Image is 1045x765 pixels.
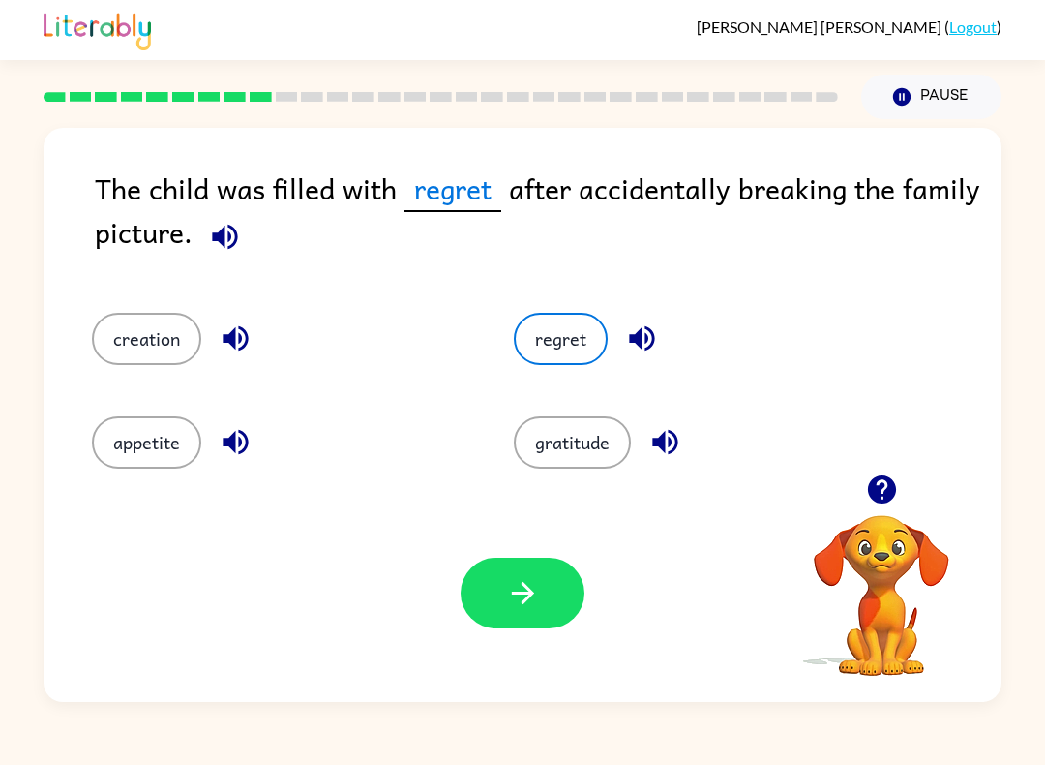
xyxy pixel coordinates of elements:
[949,17,997,36] a: Logout
[861,75,1001,119] button: Pause
[404,167,501,212] span: regret
[95,167,1001,274] div: The child was filled with after accidentally breaking the family picture.
[92,416,201,469] button: appetite
[697,17,1001,36] div: ( )
[514,313,608,365] button: regret
[92,313,201,365] button: creation
[785,485,978,679] video: Your browser must support playing .mp4 files to use Literably. Please try using another browser.
[44,8,151,50] img: Literably
[514,416,631,469] button: gratitude
[697,17,944,36] span: [PERSON_NAME] [PERSON_NAME]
